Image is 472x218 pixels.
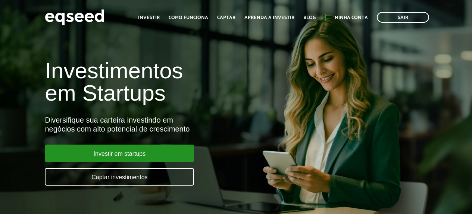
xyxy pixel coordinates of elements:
[45,60,270,104] h1: Investimentos em Startups
[377,12,429,23] a: Sair
[335,15,368,20] a: Minha conta
[244,15,294,20] a: Aprenda a investir
[45,168,194,186] a: Captar investimentos
[45,145,194,162] a: Investir em startups
[45,116,270,133] div: Diversifique sua carteira investindo em negócios com alto potencial de crescimento
[45,7,104,27] img: EqSeed
[138,15,160,20] a: Investir
[217,15,235,20] a: Captar
[169,15,208,20] a: Como funciona
[303,15,316,20] a: Blog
